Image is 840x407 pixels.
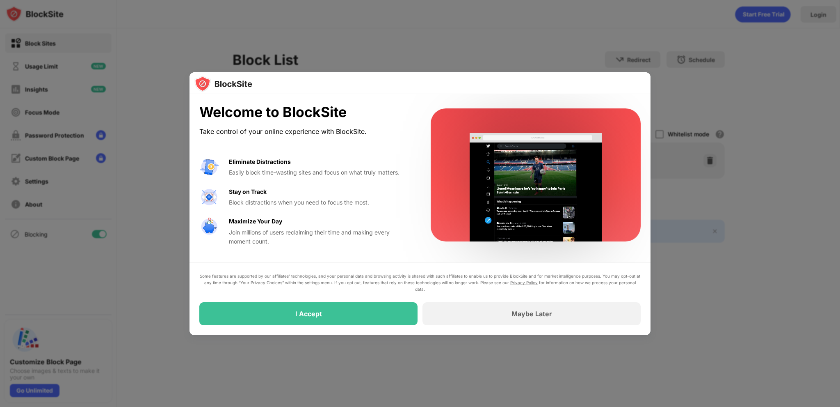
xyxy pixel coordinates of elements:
[229,157,291,166] div: Eliminate Distractions
[229,168,411,177] div: Easily block time-wasting sites and focus on what truly matters.
[510,280,538,285] a: Privacy Policy
[199,157,219,177] img: value-avoid-distractions.svg
[199,273,641,292] div: Some features are supported by our affiliates’ technologies, and your personal data and browsing ...
[229,228,411,246] div: Join millions of users reclaiming their time and making every moment count.
[199,104,411,121] div: Welcome to BlockSite
[511,310,552,318] div: Maybe Later
[199,187,219,207] img: value-focus.svg
[199,217,219,237] img: value-safe-time.svg
[229,187,267,196] div: Stay on Track
[199,126,411,138] div: Take control of your online experience with BlockSite.
[229,198,411,207] div: Block distractions when you need to focus the most.
[194,76,252,92] img: logo-blocksite.svg
[295,310,322,318] div: I Accept
[229,217,282,226] div: Maximize Your Day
